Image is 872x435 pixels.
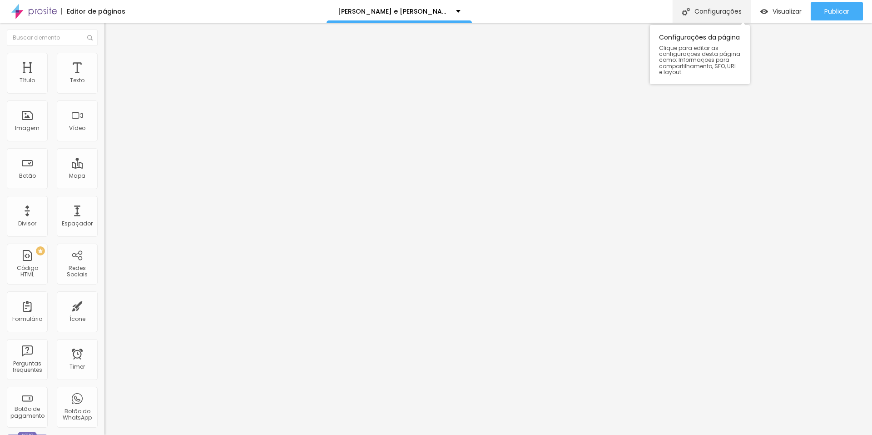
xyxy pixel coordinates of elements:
[12,316,42,322] div: Formulário
[338,8,449,15] p: [PERSON_NAME] e [PERSON_NAME]
[682,8,690,15] img: Icone
[104,23,872,435] iframe: Editor
[70,77,84,84] div: Texto
[760,8,768,15] img: view-1.svg
[773,8,802,15] span: Visualizar
[59,408,95,421] div: Botão do WhatsApp
[15,125,40,131] div: Imagem
[20,77,35,84] div: Título
[87,35,93,40] img: Icone
[650,25,750,84] div: Configurações da página
[9,360,45,374] div: Perguntas frequentes
[7,30,98,46] input: Buscar elemento
[19,173,36,179] div: Botão
[69,364,85,370] div: Timer
[9,265,45,278] div: Código HTML
[751,2,811,20] button: Visualizar
[9,406,45,419] div: Botão de pagamento
[69,125,85,131] div: Vídeo
[18,220,36,227] div: Divisor
[59,265,95,278] div: Redes Sociais
[69,173,85,179] div: Mapa
[811,2,863,20] button: Publicar
[824,8,849,15] span: Publicar
[659,45,741,75] span: Clique para editar as configurações desta página como: Informações para compartilhamento, SEO, UR...
[62,220,93,227] div: Espaçador
[61,8,125,15] div: Editor de páginas
[69,316,85,322] div: Ícone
